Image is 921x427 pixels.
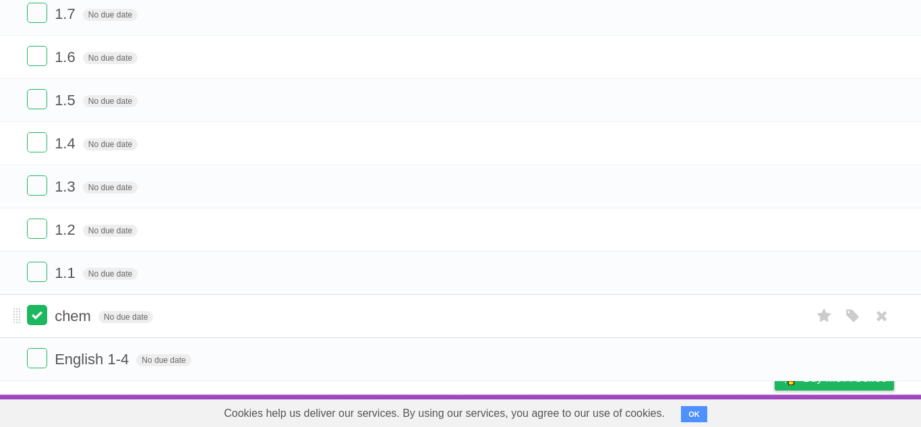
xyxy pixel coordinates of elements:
span: 1.2 [55,221,79,238]
span: 1.6 [55,49,79,65]
span: No due date [83,52,138,64]
label: Done [27,175,47,196]
a: Developers [640,398,694,424]
span: 1.1 [55,264,79,281]
span: Cookies help us deliver our services. By using our services, you agree to our use of cookies. [210,400,678,427]
span: 1.5 [55,92,79,109]
label: Done [27,89,47,109]
span: No due date [83,225,138,237]
label: Done [27,262,47,282]
a: Terms [711,398,741,424]
label: Done [27,219,47,239]
span: 1.7 [55,5,79,22]
label: Star task [812,305,837,327]
span: 1.4 [55,135,79,152]
span: English 1-4 [55,351,132,368]
span: No due date [98,311,153,323]
span: No due date [83,9,138,21]
span: Buy me a coffee [803,366,887,390]
span: chem [55,308,94,324]
label: Done [27,3,47,23]
span: 1.3 [55,178,79,195]
span: No due date [83,138,138,150]
label: Done [27,348,47,368]
span: No due date [136,354,191,366]
a: About [595,398,624,424]
label: Done [27,46,47,66]
a: Suggest a feature [809,398,894,424]
button: OK [681,406,707,422]
span: No due date [83,95,138,107]
span: No due date [83,181,138,194]
a: Privacy [757,398,792,424]
span: No due date [83,268,138,280]
label: Done [27,305,47,325]
label: Done [27,132,47,152]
